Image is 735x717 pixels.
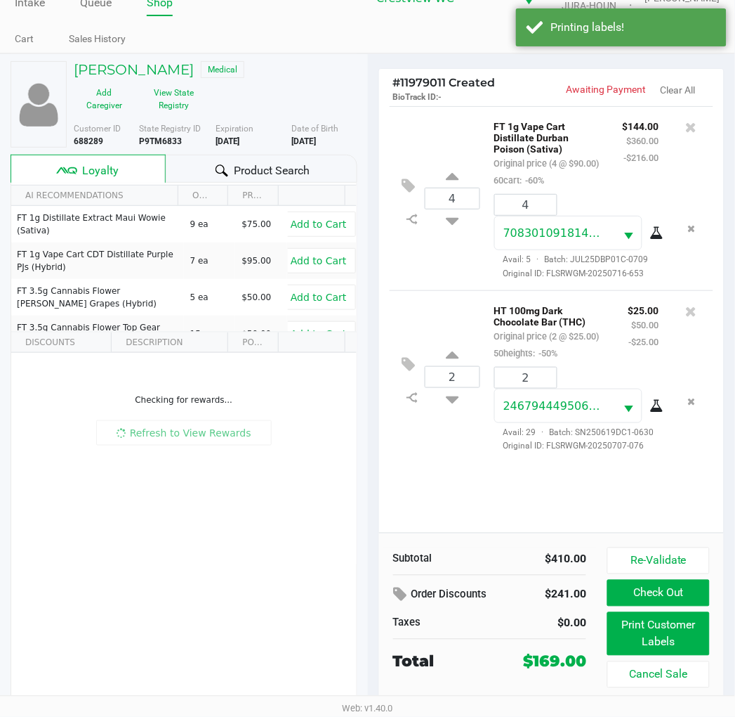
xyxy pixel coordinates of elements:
small: $50.00 [632,320,659,330]
b: [DATE] [216,136,240,146]
span: 11979011 Created [393,76,496,89]
small: Original price (2 @ $25.00) [494,331,600,342]
button: Add to Cart [282,212,356,237]
th: PRICE [227,186,277,206]
b: [DATE] [291,136,316,146]
p: $144.00 [623,117,659,132]
th: POINTS [227,332,277,353]
a: Cart [15,30,34,48]
p: Awaiting Payment [551,82,647,97]
div: $169.00 [523,650,586,673]
td: 7 ea [184,243,236,279]
span: Avail: 5 Batch: JUL25DBP01C-0709 [494,254,649,264]
h5: [PERSON_NAME] [74,61,194,78]
span: Date of Birth [291,124,338,134]
th: DISCOUNTS [11,332,111,353]
span: Original ID: FLSRWGM-20250716-653 [494,267,659,280]
div: Data table [11,332,357,564]
span: · [536,427,550,437]
span: Web: v1.40.0 [343,704,393,714]
span: 7083010918144328 [503,226,618,240]
span: Add to Cart [291,292,347,303]
span: Loyalty [82,162,119,179]
b: 688289 [74,136,103,146]
span: BioTrack ID: [393,92,439,102]
button: Select [615,389,642,422]
span: Add to Cart [291,255,347,266]
span: Customer ID [74,124,121,134]
span: -50% [536,348,558,358]
button: View State Registry [135,82,205,117]
button: Add to Cart [282,285,356,310]
span: Product Search [234,162,310,179]
td: 9 ea [184,206,236,243]
div: $0.00 [501,615,587,632]
span: State Registry ID [139,124,201,134]
p: $25.00 [628,302,659,316]
small: Original price (4 @ $90.00) [494,158,600,169]
button: Add to Cart [282,321,356,347]
td: FT 1g Distillate Extract Maui Wowie (Sativa) [11,206,184,243]
inline-svg: Split item qty to new line [400,389,425,407]
p: Checking for rewards... [17,394,351,406]
th: AI RECOMMENDATIONS [11,186,178,206]
span: - [439,92,442,102]
span: Add to Cart [291,328,347,340]
button: Re-Validate [607,548,709,574]
small: 60cart: [494,175,545,186]
span: -60% [522,175,545,186]
span: Add to Cart [291,219,347,230]
div: Printing labels! [551,19,716,36]
p: HT 100mg Dark Chocolate Bar (THC) [494,302,607,328]
small: 50heights: [494,348,558,358]
td: 5 ea [184,279,236,316]
span: · [531,254,545,264]
span: 2467944495061001 [503,399,618,413]
div: Taxes [393,615,479,631]
span: Expiration [216,124,254,134]
td: FT 1g Vape Cart CDT Distillate Purple PJs (Hybrid) [11,243,184,279]
small: -$25.00 [629,337,659,347]
b: P9TM6833 [139,136,182,146]
span: $50.00 [241,292,271,302]
span: Avail: 29 Batch: SN250619DC1-0630 [494,427,654,437]
button: Check Out [607,580,709,607]
button: Add Caregiver [74,82,135,117]
button: Remove the package from the orderLine [682,389,701,415]
button: Clear All [661,83,696,98]
button: Remove the package from the orderLine [682,216,701,242]
div: Total [393,650,503,673]
div: $410.00 [501,551,587,568]
div: Data table [11,186,357,332]
span: $50.00 [241,329,271,339]
td: 15 ea [184,316,236,352]
span: $75.00 [241,219,271,229]
a: Sales History [69,30,126,48]
span: # [393,76,401,89]
inline-svg: Split item qty to new line [400,210,425,228]
div: $241.00 [536,583,586,607]
span: Original ID: FLSRWGM-20250707-076 [494,440,659,453]
p: FT 1g Vape Cart Distillate Durban Poison (Sativa) [494,117,602,155]
td: FT 3.5g Cannabis Flower [PERSON_NAME] Grapes (Hybrid) [11,279,184,316]
th: DESCRIPTION [111,332,227,353]
button: Add to Cart [282,248,356,273]
small: -$216.00 [624,153,659,163]
button: Print Customer Labels [607,612,709,656]
small: $360.00 [627,136,659,146]
span: $95.00 [241,256,271,266]
div: Subtotal [393,551,479,567]
span: Medical [201,61,244,78]
div: Order Discounts [393,583,515,608]
th: ON HAND [178,186,227,206]
button: Select [615,217,642,250]
button: Cancel Sale [607,661,709,688]
td: FT 3.5g Cannabis Flower Top Gear (Indica) [11,316,184,352]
